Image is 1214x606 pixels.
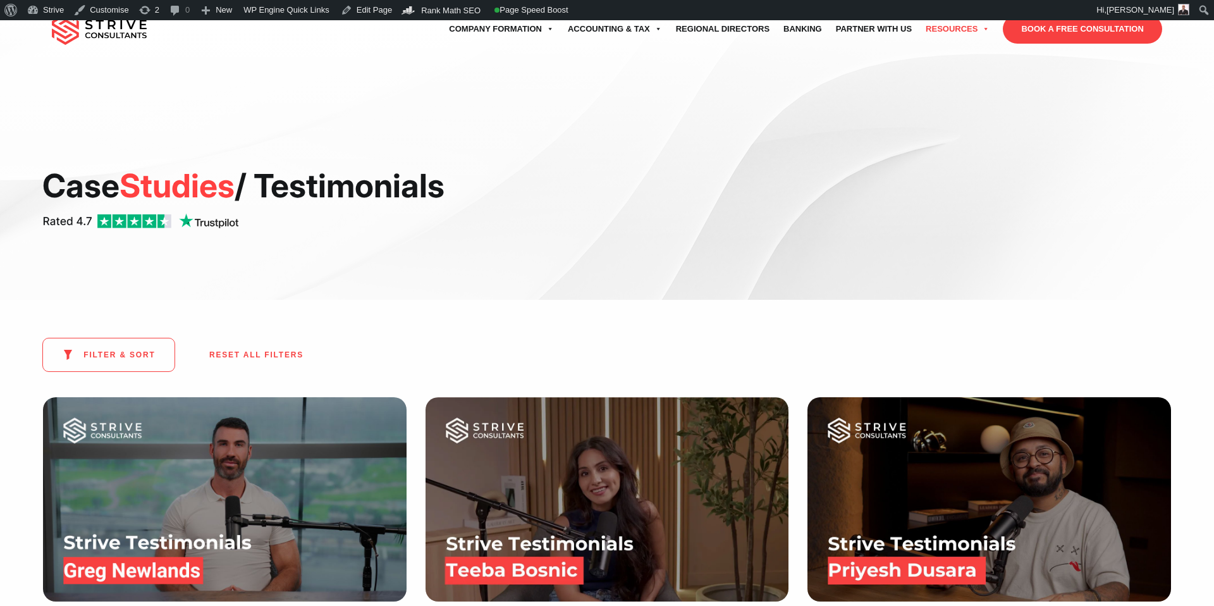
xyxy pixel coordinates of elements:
a: Company Formation [442,11,561,47]
a: Partner with Us [829,11,919,47]
button: FILTER & SORT [42,338,175,372]
a: Regional Directors [669,11,776,47]
a: Banking [776,11,829,47]
img: main-logo.svg [52,13,147,45]
span: FILTER & SORT [83,350,155,359]
h1: Case / Testimonials [42,166,528,206]
span: [PERSON_NAME] [1107,5,1174,15]
span: Studies [120,166,235,205]
button: RESET ALL FILTERS [190,339,322,371]
a: BOOK A FREE CONSULTATION [1003,15,1162,44]
span: Rank Math SEO [421,6,481,15]
a: Resources [919,11,996,47]
a: Accounting & Tax [561,11,669,47]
